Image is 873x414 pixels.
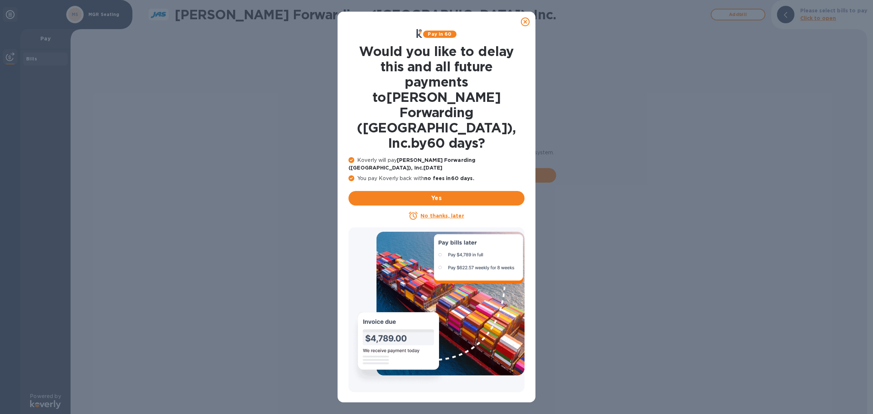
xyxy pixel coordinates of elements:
[348,175,525,182] p: You pay Koverly back with
[348,156,525,172] p: Koverly will pay
[354,194,519,203] span: Yes
[420,213,464,219] u: No thanks, later
[428,31,451,37] b: Pay in 60
[424,175,474,181] b: no fees in 60 days .
[348,157,475,171] b: [PERSON_NAME] Forwarding ([GEOGRAPHIC_DATA]), Inc. [DATE]
[348,44,525,151] h1: Would you like to delay this and all future payments to [PERSON_NAME] Forwarding ([GEOGRAPHIC_DAT...
[348,191,525,206] button: Yes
